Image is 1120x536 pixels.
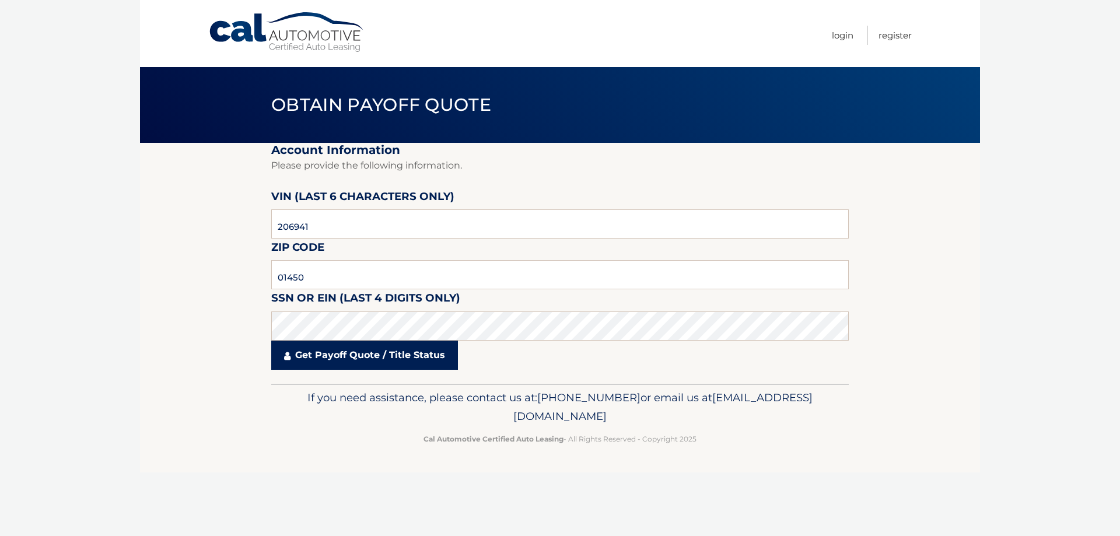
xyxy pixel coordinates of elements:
[271,341,458,370] a: Get Payoff Quote / Title Status
[832,26,853,45] a: Login
[271,94,491,115] span: Obtain Payoff Quote
[878,26,912,45] a: Register
[271,239,324,260] label: Zip Code
[208,12,366,53] a: Cal Automotive
[537,391,640,404] span: [PHONE_NUMBER]
[271,188,454,209] label: VIN (last 6 characters only)
[271,157,849,174] p: Please provide the following information.
[271,289,460,311] label: SSN or EIN (last 4 digits only)
[279,388,841,426] p: If you need assistance, please contact us at: or email us at
[271,143,849,157] h2: Account Information
[423,435,563,443] strong: Cal Automotive Certified Auto Leasing
[279,433,841,445] p: - All Rights Reserved - Copyright 2025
